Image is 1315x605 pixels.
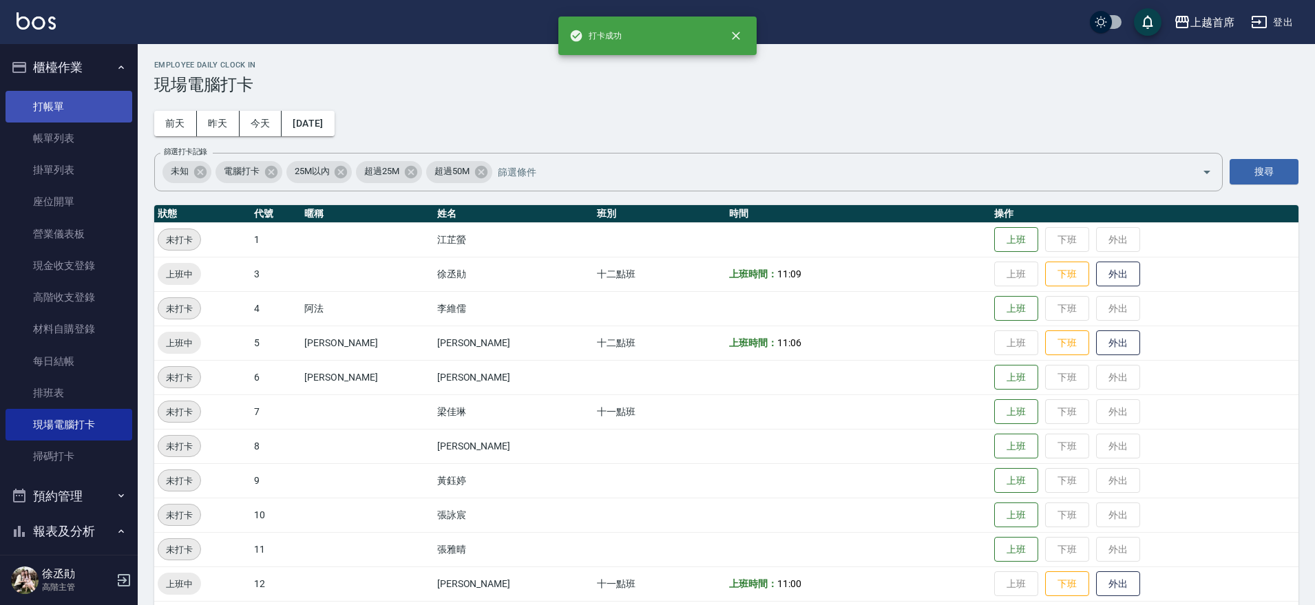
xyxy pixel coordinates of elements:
div: 未知 [162,161,211,183]
span: 上班中 [158,577,201,591]
button: 櫃檯作業 [6,50,132,85]
td: 黃鈺婷 [434,463,593,498]
span: 電腦打卡 [215,164,268,178]
td: 梁佳琳 [434,394,593,429]
td: 十一點班 [593,394,726,429]
th: 暱稱 [301,205,434,223]
td: [PERSON_NAME] [301,326,434,360]
button: 下班 [1045,330,1089,356]
a: 現場電腦打卡 [6,409,132,441]
td: 6 [251,360,301,394]
span: 未打卡 [158,474,200,488]
button: 下班 [1045,262,1089,287]
button: 上班 [994,468,1038,493]
button: 下班 [1045,571,1089,597]
th: 姓名 [434,205,593,223]
span: 25M以內 [286,164,338,178]
button: 預約管理 [6,478,132,514]
a: 掛單列表 [6,154,132,186]
td: 江芷螢 [434,222,593,257]
button: close [721,21,751,51]
td: 4 [251,291,301,326]
button: 上班 [994,365,1038,390]
button: save [1134,8,1161,36]
th: 操作 [991,205,1298,223]
button: 搜尋 [1230,159,1298,184]
button: 上班 [994,227,1038,253]
td: 3 [251,257,301,291]
button: 上班 [994,296,1038,321]
b: 上班時間： [729,268,777,279]
td: 11 [251,532,301,566]
button: 前天 [154,111,197,136]
div: 上越首席 [1190,14,1234,31]
td: 張詠宸 [434,498,593,532]
th: 時間 [726,205,991,223]
td: 張雅晴 [434,532,593,566]
div: 超過25M [356,161,422,183]
a: 掃碼打卡 [6,441,132,472]
a: 營業儀表板 [6,218,132,250]
td: [PERSON_NAME] [301,360,434,394]
button: 昨天 [197,111,240,136]
button: 今天 [240,111,282,136]
span: 11:06 [777,337,801,348]
span: 打卡成功 [569,29,622,43]
span: 未打卡 [158,508,200,522]
button: 外出 [1096,262,1140,287]
td: 8 [251,429,301,463]
span: 未打卡 [158,301,200,316]
span: 未打卡 [158,542,200,557]
button: 外出 [1096,330,1140,356]
span: 11:09 [777,268,801,279]
label: 篩選打卡記錄 [164,147,207,157]
span: 未打卡 [158,439,200,454]
button: 報表及分析 [6,513,132,549]
span: 未打卡 [158,233,200,247]
td: 十二點班 [593,257,726,291]
td: 李維儒 [434,291,593,326]
button: 上班 [994,502,1038,528]
button: 上越首席 [1168,8,1240,36]
button: Open [1196,161,1218,183]
button: 上班 [994,434,1038,459]
td: [PERSON_NAME] [434,326,593,360]
a: 報表目錄 [6,555,132,586]
span: 未打卡 [158,405,200,419]
a: 材料自購登錄 [6,313,132,345]
a: 帳單列表 [6,123,132,154]
span: 超過50M [426,164,478,178]
td: 十一點班 [593,566,726,601]
td: 阿法 [301,291,434,326]
span: 超過25M [356,164,408,178]
input: 篩選條件 [494,160,1178,184]
td: 10 [251,498,301,532]
span: 未打卡 [158,370,200,385]
a: 現金收支登錄 [6,250,132,282]
button: 外出 [1096,571,1140,597]
td: [PERSON_NAME] [434,429,593,463]
h2: Employee Daily Clock In [154,61,1298,70]
div: 超過50M [426,161,492,183]
td: 徐丞勛 [434,257,593,291]
div: 電腦打卡 [215,161,282,183]
td: [PERSON_NAME] [434,566,593,601]
a: 高階收支登錄 [6,282,132,313]
td: 十二點班 [593,326,726,360]
button: 登出 [1245,10,1298,35]
div: 25M以內 [286,161,353,183]
button: 上班 [994,537,1038,562]
a: 打帳單 [6,91,132,123]
td: [PERSON_NAME] [434,360,593,394]
img: Person [11,566,39,594]
h5: 徐丞勛 [42,567,112,581]
button: 上班 [994,399,1038,425]
td: 7 [251,394,301,429]
p: 高階主管 [42,581,112,593]
td: 1 [251,222,301,257]
span: 未知 [162,164,197,178]
span: 上班中 [158,267,201,282]
th: 代號 [251,205,301,223]
span: 上班中 [158,336,201,350]
a: 座位開單 [6,186,132,217]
